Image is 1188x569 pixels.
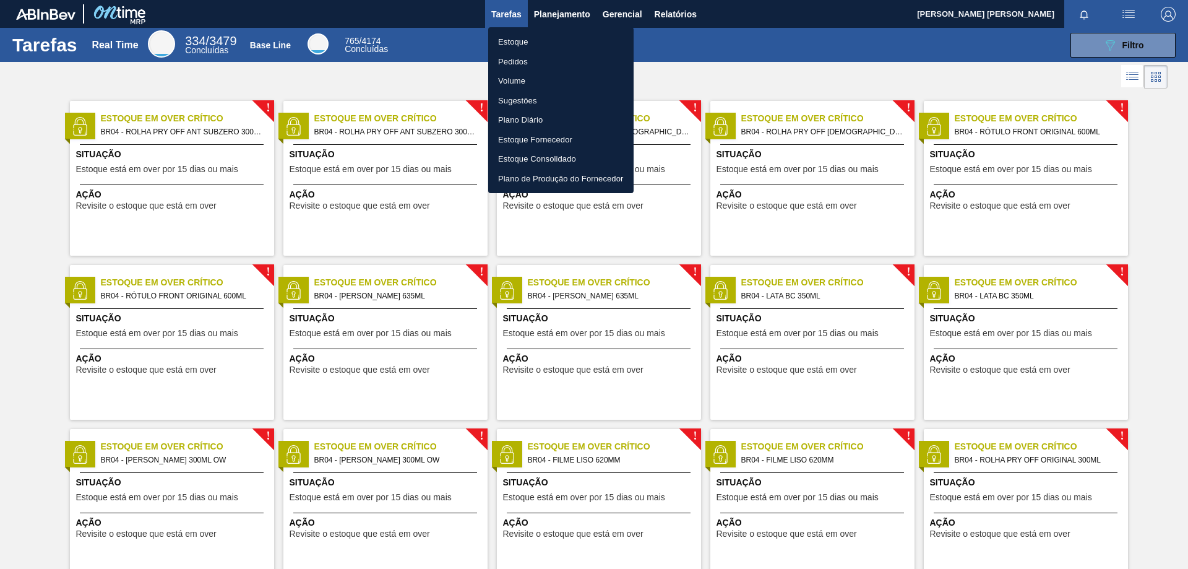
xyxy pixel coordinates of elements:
a: Pedidos [488,52,634,72]
a: Estoque Consolidado [488,149,634,169]
a: Estoque Fornecedor [488,130,634,150]
a: Plano Diário [488,110,634,130]
a: Estoque [488,32,634,52]
a: Volume [488,71,634,91]
a: Plano de Produção do Fornecedor [488,169,634,189]
a: Sugestões [488,91,634,111]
